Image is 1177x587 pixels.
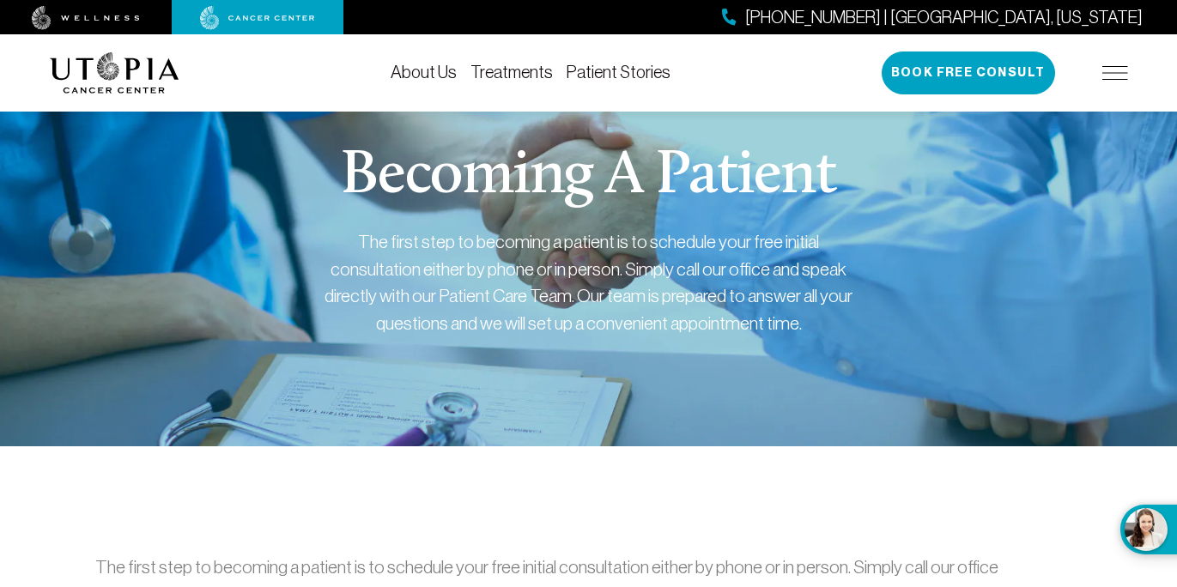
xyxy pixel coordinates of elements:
a: Treatments [470,63,553,82]
span: [PHONE_NUMBER] | [GEOGRAPHIC_DATA], [US_STATE] [745,5,1143,30]
img: icon-hamburger [1102,66,1128,80]
h1: Becoming A Patient [341,146,835,208]
img: logo [50,52,179,94]
div: The first step to becoming a patient is to schedule your free initial consultation either by phon... [323,228,855,336]
img: cancer center [200,6,315,30]
a: [PHONE_NUMBER] | [GEOGRAPHIC_DATA], [US_STATE] [722,5,1143,30]
img: wellness [32,6,140,30]
button: Book Free Consult [882,51,1055,94]
a: About Us [391,63,457,82]
a: Patient Stories [567,63,670,82]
